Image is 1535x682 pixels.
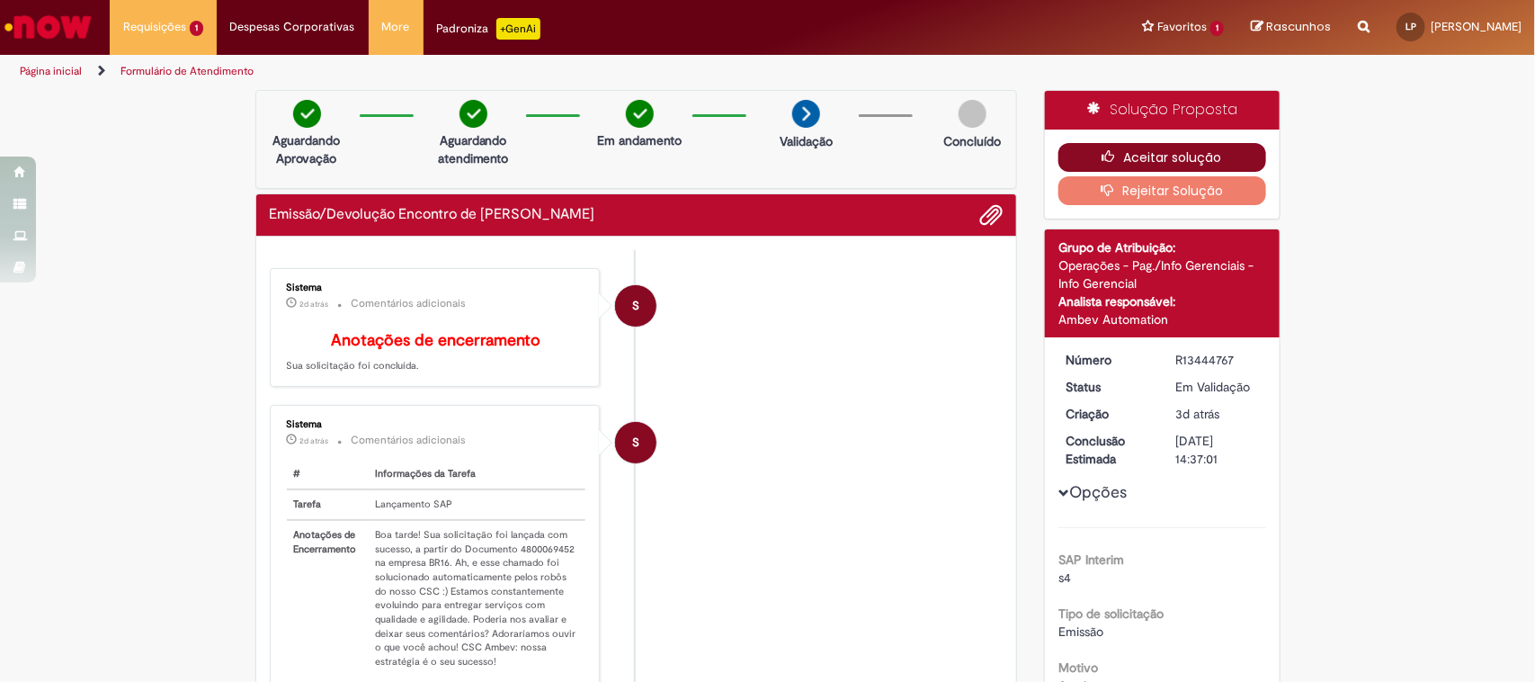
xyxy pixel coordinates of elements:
time: 26/08/2025 13:48:19 [300,299,329,310]
dt: Status [1052,378,1163,396]
dt: Criação [1052,405,1163,423]
h2: Emissão/Devolução Encontro de Contas Fornecedor Histórico de tíquete [270,207,595,223]
div: System [615,285,656,327]
span: S [632,284,639,328]
div: Grupo de Atribuição: [1058,238,1266,256]
div: Solução Proposta [1045,91,1280,130]
b: Anotações de encerramento [331,330,540,351]
span: Requisições [123,18,186,36]
div: Em Validação [1176,378,1260,396]
a: Formulário de Atendimento [120,64,254,78]
a: Página inicial [20,64,82,78]
td: Boa tarde! Sua solicitação foi lançada com sucesso, a partir do Documento 4800069452 na empresa B... [369,520,586,677]
div: Sistema [287,419,586,430]
dt: Número [1052,351,1163,369]
span: [PERSON_NAME] [1431,19,1522,34]
span: 2d atrás [300,435,329,446]
button: Adicionar anexos [979,203,1003,227]
span: 1 [190,21,203,36]
time: 25/08/2025 14:52:42 [1176,406,1220,422]
p: Validação [780,132,833,150]
p: Sua solicitação foi concluída. [287,332,586,373]
span: 1 [1210,21,1224,36]
p: Em andamento [597,131,682,149]
span: Rascunhos [1266,18,1331,35]
b: SAP Interim [1058,552,1124,568]
th: Tarefa [287,489,369,520]
img: ServiceNow [2,9,94,45]
span: 2d atrás [300,299,329,310]
div: Operações - Pag./Info Gerenciais - Info Gerencial [1058,256,1266,292]
small: Comentários adicionais [352,296,467,311]
img: check-circle-green.png [293,100,321,128]
p: +GenAi [496,18,540,40]
span: Favoritos [1157,18,1207,36]
dt: Conclusão Estimada [1052,432,1163,468]
p: Concluído [943,132,1001,150]
span: s4 [1058,570,1071,586]
td: Lançamento SAP [369,489,586,520]
span: More [382,18,410,36]
img: check-circle-green.png [626,100,654,128]
div: System [615,422,656,463]
a: Rascunhos [1251,19,1331,36]
span: S [632,421,639,464]
span: LP [1406,21,1416,32]
b: Tipo de solicitação [1058,606,1164,622]
div: [DATE] 14:37:01 [1176,432,1260,468]
span: Despesas Corporativas [230,18,355,36]
th: # [287,460,369,489]
span: Emissão [1058,624,1103,640]
span: 3d atrás [1176,406,1220,422]
img: img-circle-grey.png [959,100,986,128]
div: Analista responsável: [1058,292,1266,310]
img: check-circle-green.png [460,100,487,128]
p: Aguardando atendimento [430,131,517,167]
button: Aceitar solução [1058,143,1266,172]
div: 25/08/2025 14:52:42 [1176,405,1260,423]
div: Sistema [287,283,586,293]
div: R13444767 [1176,351,1260,369]
button: Rejeitar Solução [1058,176,1266,205]
th: Informações da Tarefa [369,460,586,489]
ul: Trilhas de página [13,55,1010,88]
time: 26/08/2025 13:48:17 [300,435,329,446]
small: Comentários adicionais [352,433,467,448]
div: Padroniza [437,18,540,40]
p: Aguardando Aprovação [263,131,351,167]
th: Anotações de Encerramento [287,520,369,677]
img: arrow-next.png [792,100,820,128]
b: Motivo [1058,660,1098,676]
div: Ambev Automation [1058,310,1266,328]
